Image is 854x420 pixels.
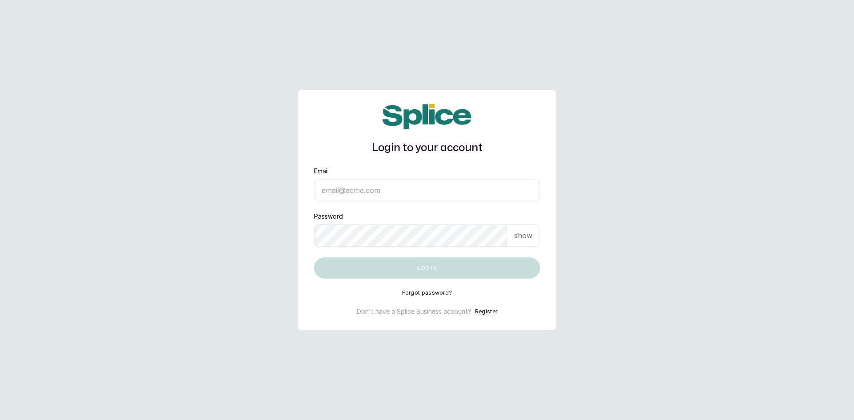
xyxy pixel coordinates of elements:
label: Password [314,212,343,221]
p: Don't have a Splice Business account? [357,307,471,316]
label: Email [314,167,329,176]
input: email@acme.com [314,179,540,201]
button: Log in [314,257,540,279]
button: Forgot password? [402,289,452,296]
h1: Login to your account [314,140,540,156]
button: Register [475,307,497,316]
p: show [514,230,532,241]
